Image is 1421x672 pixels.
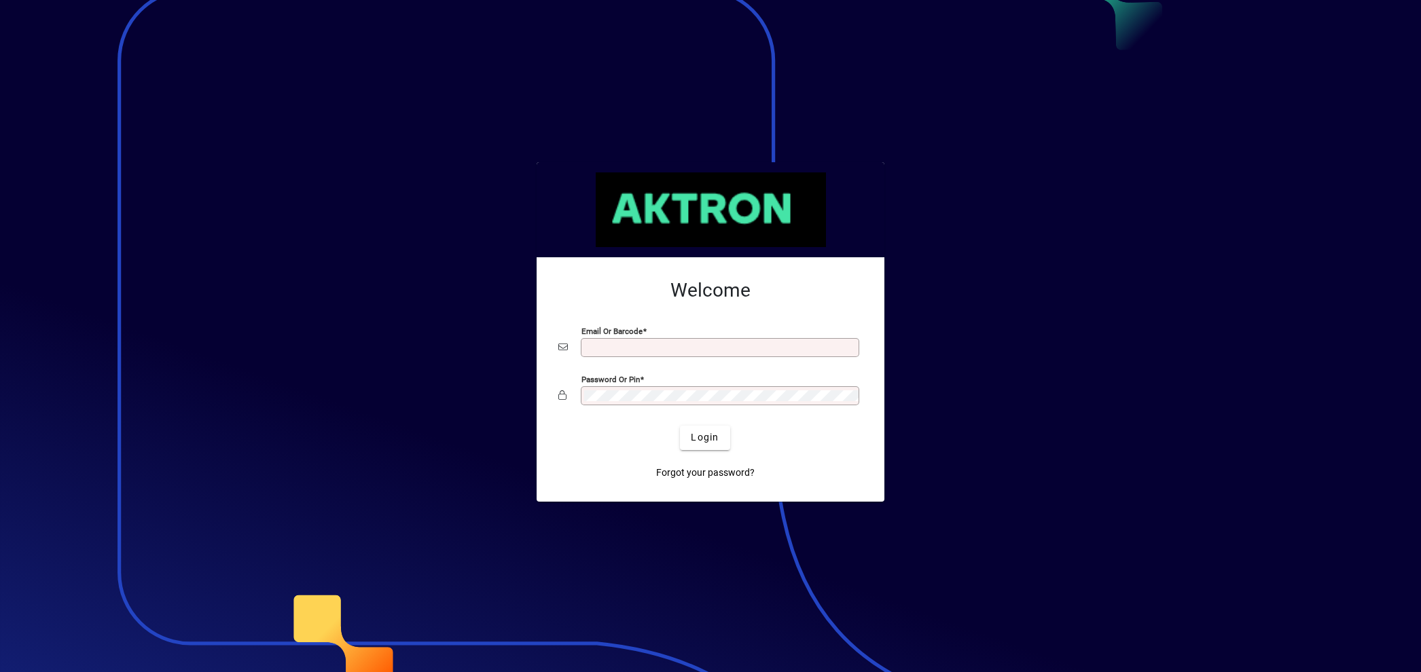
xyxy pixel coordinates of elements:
a: Forgot your password? [651,461,760,485]
mat-label: Password or Pin [581,374,640,384]
h2: Welcome [558,279,863,302]
span: Login [691,430,719,445]
button: Login [680,426,730,450]
span: Forgot your password? [656,466,755,480]
mat-label: Email or Barcode [581,326,643,335]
